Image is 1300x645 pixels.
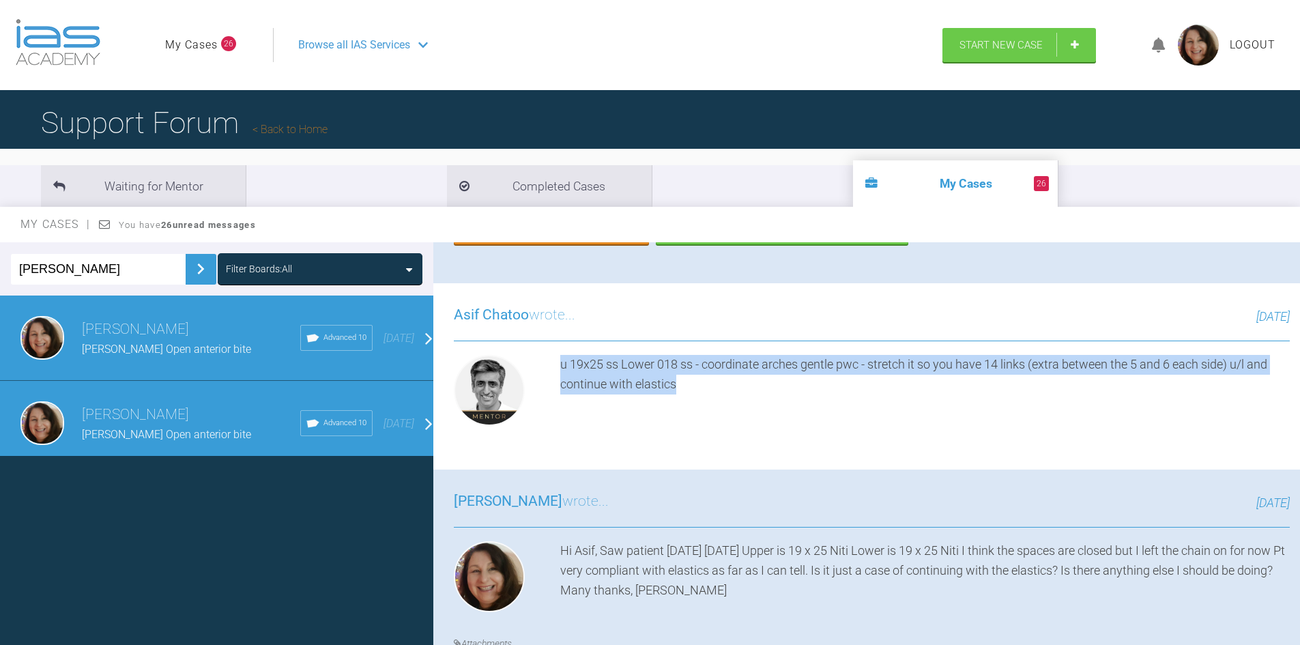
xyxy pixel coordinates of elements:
span: [PERSON_NAME] [454,493,562,509]
span: Advanced 10 [323,417,366,429]
h1: Support Forum [41,99,328,147]
a: Start New Case [942,28,1096,62]
strong: 26 unread messages [161,220,256,230]
span: Asif Chatoo [454,306,529,323]
a: My Cases [165,36,218,54]
img: logo-light.3e3ef733.png [16,19,100,66]
img: profile.png [1178,25,1219,66]
span: My Cases [20,218,91,231]
a: Logout [1230,36,1275,54]
h3: wrote... [454,304,575,327]
div: u 19x25 ss Lower 018 ss - coordinate arches gentle pwc - stretch it so you have 14 links (extra b... [560,355,1290,431]
span: [PERSON_NAME] Open anterior bite [82,428,251,441]
span: Browse all IAS Services [298,36,410,54]
span: You have [119,220,256,230]
h3: [PERSON_NAME] [82,403,300,427]
span: 26 [1034,176,1049,191]
h3: wrote... [454,490,609,513]
li: Waiting for Mentor [41,165,246,207]
div: Hi Asif, Saw patient [DATE] [DATE] Upper is 19 x 25 Niti Lower is 19 x 25 Niti I think the spaces... [560,541,1290,618]
li: My Cases [853,160,1058,207]
span: [DATE] [1256,309,1290,324]
img: chevronRight.28bd32b0.svg [190,258,212,280]
span: [DATE] [384,417,414,430]
span: 26 [221,36,236,51]
input: Enter Case ID or Title [11,254,186,285]
img: Lana Gilchrist [20,316,64,360]
a: Back to Home [252,123,328,136]
span: Advanced 10 [323,332,366,344]
h3: [PERSON_NAME] [82,318,300,341]
span: [DATE] [384,332,414,345]
img: Lana Gilchrist [454,541,525,612]
span: [DATE] [1256,496,1290,510]
span: [PERSON_NAME] Open anterior bite [82,343,251,356]
img: Asif Chatoo [454,355,525,426]
span: Start New Case [959,39,1043,51]
li: Completed Cases [447,165,652,207]
div: Filter Boards: All [226,261,292,276]
img: Lana Gilchrist [20,401,64,445]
